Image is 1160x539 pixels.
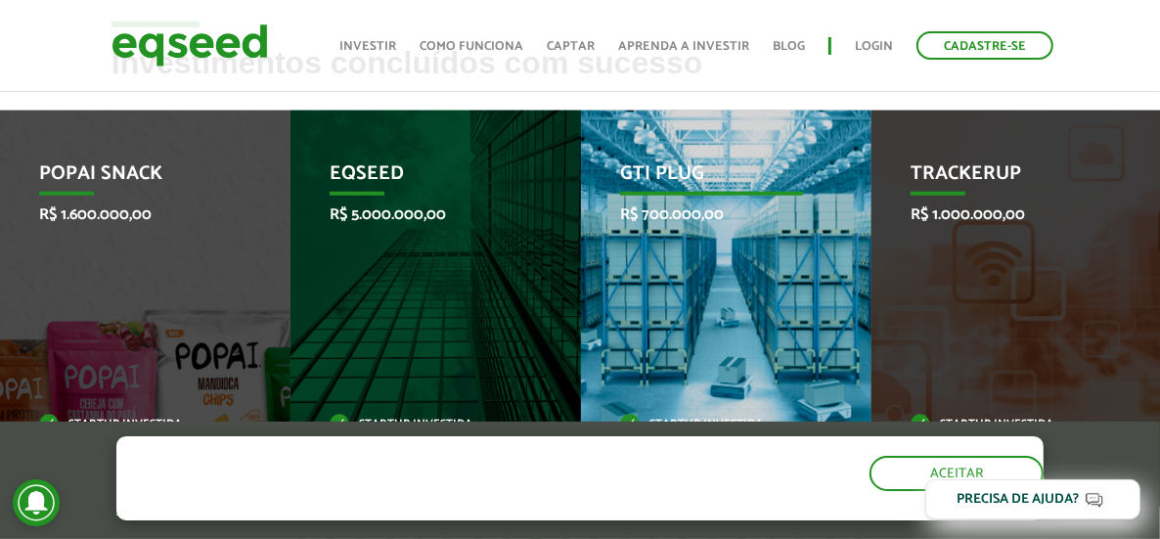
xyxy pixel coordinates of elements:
[330,162,513,196] p: EqSeed
[420,40,523,53] a: Como funciona
[547,40,595,53] a: Captar
[116,502,673,520] p: Ao clicar em "aceitar", você aceita nossa .
[112,20,268,71] img: EqSeed
[116,436,673,497] h5: O site da EqSeed utiliza cookies para melhorar sua navegação.
[375,504,601,520] a: política de privacidade e de cookies
[618,40,749,53] a: Aprenda a investir
[620,162,803,196] p: GTI PLUG
[39,205,222,224] p: R$ 1.600.000,00
[39,162,222,196] p: Popai Snack
[330,420,513,430] p: Startup investida
[911,162,1093,196] p: TrackerUp
[773,40,805,53] a: Blog
[620,420,803,430] p: Startup investida
[916,31,1053,60] a: Cadastre-se
[911,420,1093,430] p: Startup investida
[855,40,893,53] a: Login
[339,40,396,53] a: Investir
[911,205,1093,224] p: R$ 1.000.000,00
[620,205,803,224] p: R$ 700.000,00
[39,420,222,430] p: Startup investida
[330,205,513,224] p: R$ 5.000.000,00
[870,456,1044,491] button: Aceitar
